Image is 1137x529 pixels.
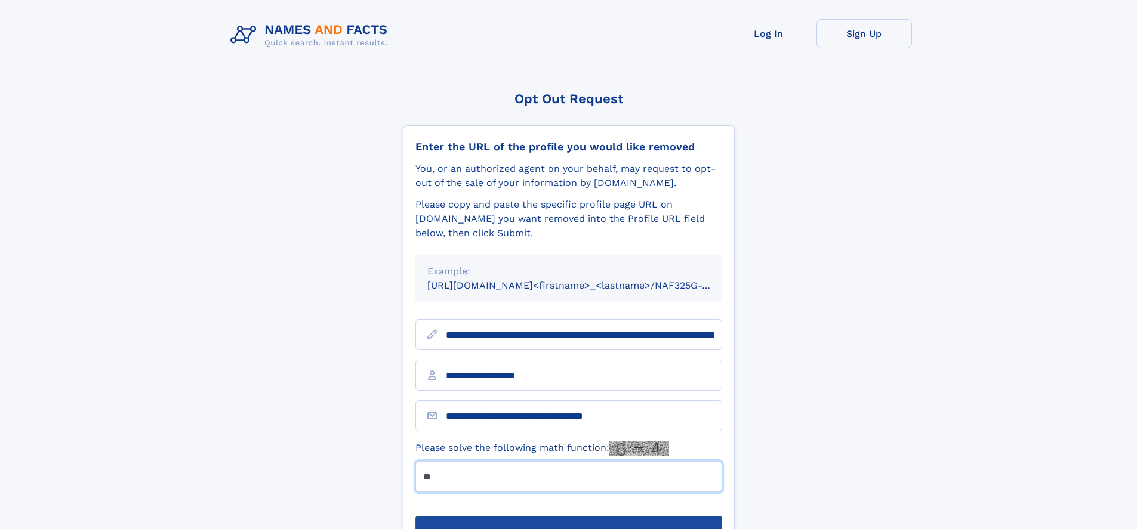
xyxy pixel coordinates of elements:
[816,19,912,48] a: Sign Up
[721,19,816,48] a: Log In
[415,197,722,240] div: Please copy and paste the specific profile page URL on [DOMAIN_NAME] you want removed into the Pr...
[427,264,710,279] div: Example:
[226,19,398,51] img: Logo Names and Facts
[403,91,735,106] div: Opt Out Request
[415,162,722,190] div: You, or an authorized agent on your behalf, may request to opt-out of the sale of your informatio...
[415,441,669,456] label: Please solve the following math function:
[427,280,745,291] small: [URL][DOMAIN_NAME]<firstname>_<lastname>/NAF325G-xxxxxxxx
[415,140,722,153] div: Enter the URL of the profile you would like removed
